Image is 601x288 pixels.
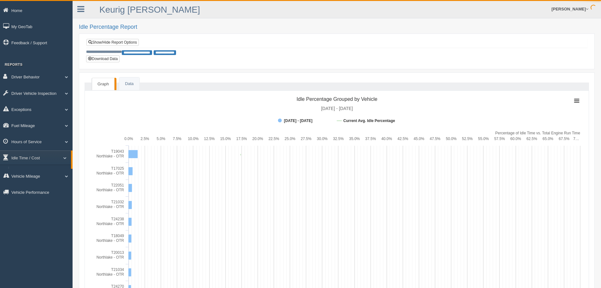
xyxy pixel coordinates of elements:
text: 17.5% [236,137,247,141]
tspan: Current Avg. Idle Percentage [343,119,395,123]
tspan: Northlake - OTR [97,238,124,243]
a: Keurig [PERSON_NAME] [99,5,200,15]
a: Graph [92,78,115,90]
button: Download Data [86,55,120,62]
text: 45.0% [414,137,424,141]
text: 62.5% [527,137,537,141]
tspan: Northlake - OTR [97,188,124,192]
text: 37.5% [365,137,376,141]
tspan: T21034 [111,267,124,272]
tspan: [DATE] - [DATE] [321,106,353,111]
tspan: T21032 [111,200,124,204]
text: 67.5% [559,137,569,141]
text: 35.0% [349,137,360,141]
text: 27.5% [301,137,311,141]
tspan: T24238 [111,217,124,221]
tspan: Northlake - OTR [97,171,124,175]
text: 47.5% [430,137,440,141]
a: Idle Cost [11,167,71,178]
tspan: Northlake - OTR [97,222,124,226]
tspan: T18049 [111,234,124,238]
text: 7.5% [173,137,182,141]
text: 50.0% [446,137,457,141]
text: 60.0% [510,137,521,141]
text: 25.0% [285,137,295,141]
tspan: T22051 [111,183,124,187]
tspan: Northlake - OTR [97,255,124,260]
tspan: T19043 [111,149,124,154]
a: Show/Hide Report Options [86,39,139,46]
tspan: T17025 [111,166,124,171]
text: 20.0% [252,137,263,141]
text: 55.0% [478,137,489,141]
tspan: Northlake - OTR [97,272,124,277]
text: 65.0% [543,137,553,141]
text: 2.5% [140,137,149,141]
text: 15.0% [220,137,231,141]
tspan: Northlake - OTR [97,205,124,209]
tspan: [DATE] - [DATE] [284,119,312,123]
text: 10.0% [188,137,198,141]
text: 5.0% [157,137,166,141]
tspan: Idle Percentage Grouped by Vehicle [297,96,377,102]
text: 0.0% [124,137,133,141]
tspan: Northlake - OTR [97,154,124,158]
tspan: T20013 [111,250,124,255]
a: Data [119,77,139,90]
tspan: 7… [573,137,579,141]
text: 52.5% [462,137,473,141]
tspan: Percentage of Idle Time vs. Total Engine Run Time [495,131,580,135]
text: 42.5% [398,137,408,141]
text: 40.0% [381,137,392,141]
text: 32.5% [333,137,344,141]
text: 12.5% [204,137,215,141]
h2: Idle Percentage Report [79,24,595,30]
text: 30.0% [317,137,327,141]
text: 22.5% [268,137,279,141]
text: 57.5% [494,137,505,141]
